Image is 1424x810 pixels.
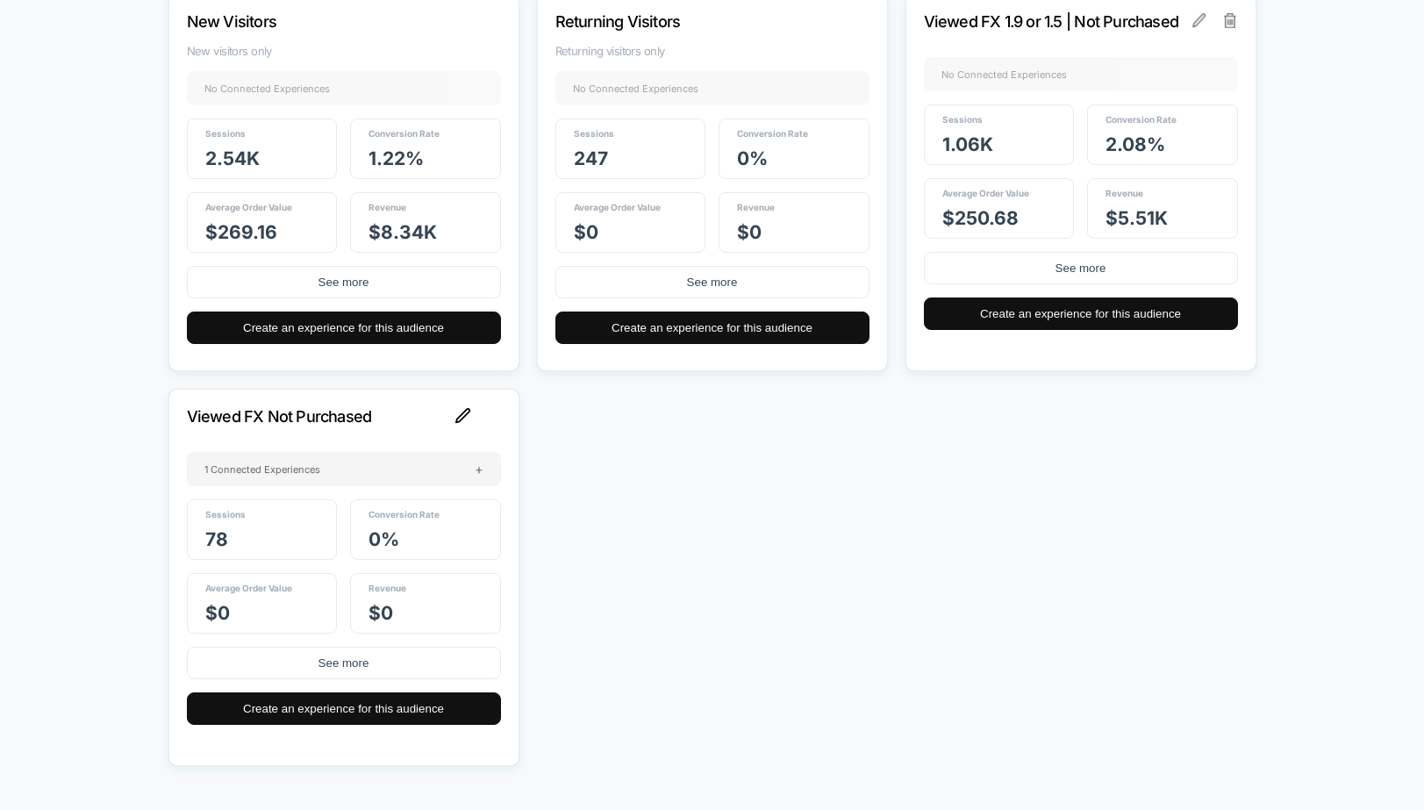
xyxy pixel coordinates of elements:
[1106,114,1177,125] span: Conversion Rate
[574,147,608,169] span: 247
[369,509,440,520] span: Conversion Rate
[574,221,598,243] span: $ 0
[205,202,292,212] span: Average Order Value
[187,647,501,679] button: See more
[574,128,614,139] span: Sessions
[204,463,320,476] span: 1 Connected Experiences
[574,202,661,212] span: Average Order Value
[942,188,1029,198] span: Average Order Value
[205,602,230,624] span: $ 0
[555,312,869,344] button: Create an experience for this audience
[369,602,393,624] span: $ 0
[369,221,437,243] span: $ 8.34k
[187,12,454,31] p: New Visitors
[942,114,983,125] span: Sessions
[369,128,440,139] span: Conversion Rate
[455,408,471,424] img: edit
[555,266,869,298] button: See more
[924,12,1191,31] p: Viewed FX 1.9 or 1.5 | Not Purchased
[369,202,406,212] span: Revenue
[737,147,768,169] span: 0 %
[737,128,808,139] span: Conversion Rate
[205,147,260,169] span: 2.54k
[942,207,1019,229] span: $ 250.68
[369,583,406,593] span: Revenue
[205,583,292,593] span: Average Order Value
[737,202,775,212] span: Revenue
[475,461,483,477] span: +
[555,44,869,58] span: Returning visitors only
[205,221,277,243] span: $ 269.16
[1224,13,1236,27] img: delete
[1106,133,1165,155] span: 2.08 %
[1106,188,1143,198] span: Revenue
[369,147,424,169] span: 1.22 %
[187,407,454,426] p: Viewed FX Not Purchased
[924,297,1238,330] button: Create an experience for this audience
[1192,13,1206,27] img: edit
[205,509,246,520] span: Sessions
[205,128,246,139] span: Sessions
[187,692,501,725] button: Create an experience for this audience
[924,252,1238,284] button: See more
[1106,207,1168,229] span: $ 5.51k
[187,312,501,344] button: Create an experience for this audience
[942,133,993,155] span: 1.06k
[737,221,762,243] span: $ 0
[205,528,228,550] span: 78
[369,528,399,550] span: 0 %
[187,44,501,58] span: New visitors only
[555,12,822,31] p: Returning Visitors
[187,266,501,298] button: See more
